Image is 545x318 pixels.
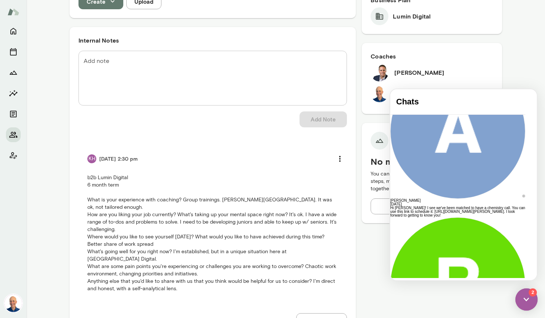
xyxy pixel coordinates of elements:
[371,170,493,193] p: You can co-create the growth plan by adding steps, milestones, and work through things together.
[6,148,21,163] button: Client app
[371,64,388,81] img: Jon Fraser
[7,5,19,19] img: Mento
[99,155,138,163] h6: [DATE] 2:30 pm
[4,294,22,312] img: Mark Lazen
[78,36,347,45] h6: Internal Notes
[6,127,21,142] button: Members
[393,12,431,21] h6: Lumin Digital
[6,8,129,17] h4: Chats
[6,65,21,80] button: Growth Plan
[371,52,493,61] h6: Coaches
[6,44,21,59] button: Sessions
[87,154,96,163] div: KH
[371,198,493,214] button: Start
[6,107,21,121] button: Documents
[394,68,444,77] h6: [PERSON_NAME]
[87,174,338,292] p: b2b Lumin Digital 6 month term What is your experience with coaching? Group trainings. [PERSON_NA...
[371,84,388,102] img: Mark Lazen
[6,24,21,39] button: Home
[332,151,348,167] button: more
[371,155,493,167] h5: No milestones in the works
[6,86,21,101] button: Insights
